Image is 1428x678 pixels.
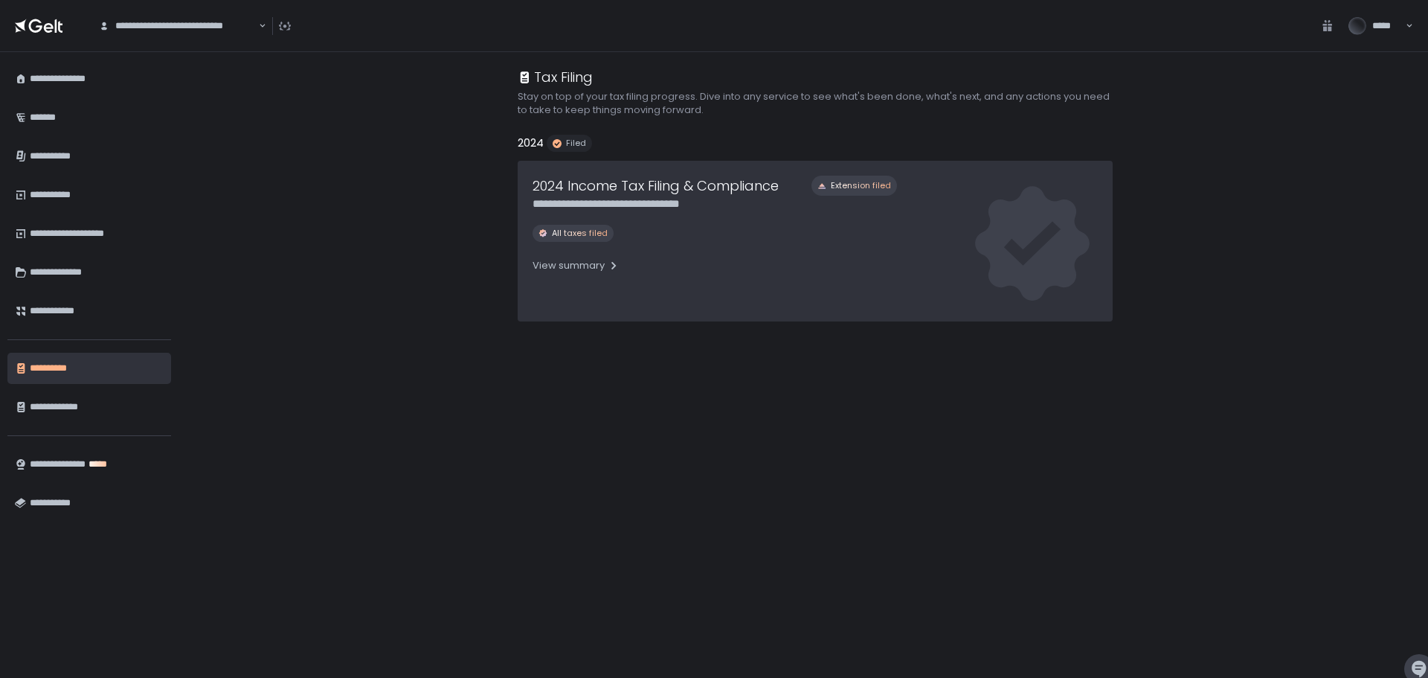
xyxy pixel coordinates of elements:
[533,254,620,278] button: View summary
[518,135,544,152] h2: 2024
[518,67,593,87] div: Tax Filing
[89,10,266,42] div: Search for option
[566,138,586,149] span: Filed
[533,176,779,196] h1: 2024 Income Tax Filing & Compliance
[518,90,1113,117] h2: Stay on top of your tax filing progress. Dive into any service to see what's been done, what's ne...
[831,180,891,191] span: Extension filed
[533,259,620,272] div: View summary
[552,228,608,239] span: All taxes filed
